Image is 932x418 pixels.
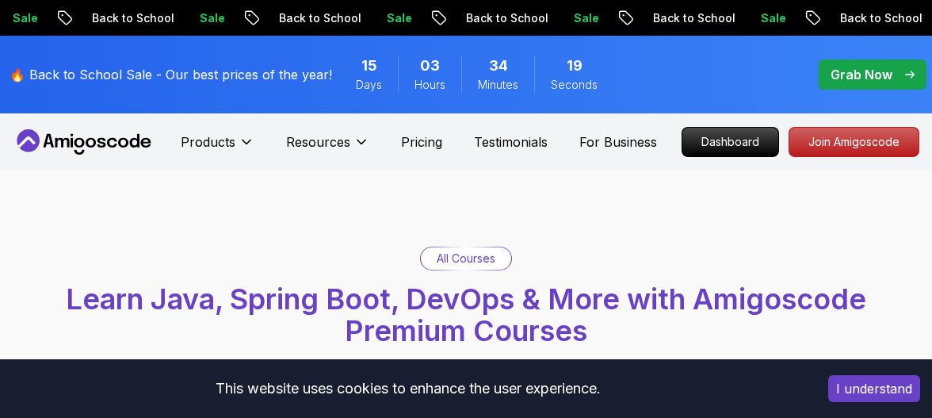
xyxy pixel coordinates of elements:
span: Learn Java, Spring Boot, DevOps & More with Amigoscode Premium Courses [66,282,866,348]
div: This website uses cookies to enhance the user experience. [12,371,804,406]
p: Grab Now [831,65,892,84]
span: Minutes [478,77,518,93]
a: Pricing [401,132,442,151]
span: Seconds [551,77,598,93]
p: 🔥 Back to School Sale - Our best prices of the year! [10,65,332,84]
p: Back to School [447,10,555,26]
p: Products [181,132,235,151]
a: Join Amigoscode [789,127,919,157]
button: Products [181,132,254,164]
button: Accept cookies [828,375,920,402]
button: Resources [286,132,369,164]
p: Sale [555,10,605,26]
p: Sale [742,10,793,26]
p: Sale [181,10,231,26]
p: Back to School [73,10,181,26]
p: All Courses [437,251,495,267]
span: 34 Minutes [489,55,508,77]
span: Days [356,77,382,93]
p: Back to School [634,10,742,26]
p: Resources [286,132,350,151]
span: 15 Days [361,55,377,77]
span: 19 Seconds [567,55,582,77]
span: Hours [414,77,445,93]
p: Join Amigoscode [789,128,919,156]
a: For Business [579,132,657,151]
span: 3 Hours [420,55,440,77]
p: Back to School [260,10,368,26]
a: Testimonials [474,132,548,151]
p: Sale [368,10,418,26]
p: Dashboard [682,128,778,156]
a: Dashboard [682,127,779,157]
p: Back to School [821,10,929,26]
